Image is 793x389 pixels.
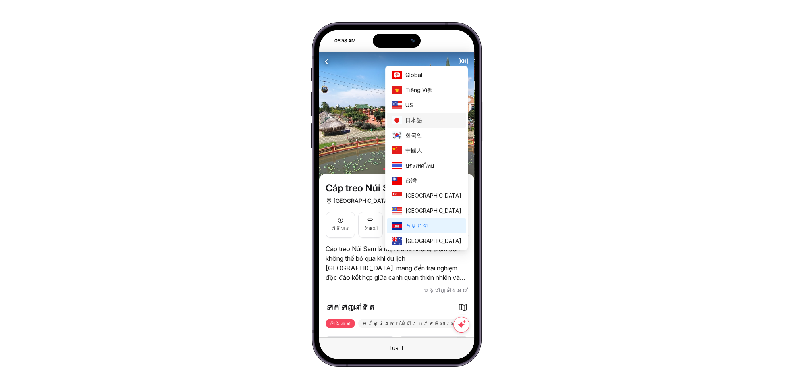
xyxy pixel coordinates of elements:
img: Cambodian [392,222,402,230]
span: ទិសដៅ [363,225,378,233]
button: KH [459,58,468,64]
span: KH [459,58,467,64]
span: Tiếng Việt [405,86,461,94]
span: 日本語 [405,116,461,125]
span: [GEOGRAPHIC_DATA] [405,191,461,200]
img: Taiwanese [392,177,402,185]
p: Cáp treo Núi Sam là một trong những điểm đến không thể bỏ qua khi du lịch [GEOGRAPHIC_DATA], mang... [326,244,468,282]
span: 台灣 [405,176,461,185]
img: Global [392,71,402,79]
img: Malaysian [392,207,402,215]
img: Australian [392,237,402,245]
img: Thai [392,162,402,169]
span: ទាំងអស់ [326,319,355,328]
img: Vietnamese [392,86,402,94]
img: English [392,101,402,109]
span: [GEOGRAPHIC_DATA], [GEOGRAPHIC_DATA] [334,196,449,206]
img: Korean [392,131,402,139]
span: ประเทศไทย [405,161,461,170]
span: ព័ត៌មាន [331,225,350,233]
div: នេះគឺជាធាតុក្លែងក្លាយ។ ដើម្បីផ្លាស់ប្តូរ URL គ្រាន់តែប្រើទីតាំងអត្ថបទក្នុងកម្មវិធីបណ្ដាញនៅលើកំពូល។ [384,343,409,354]
span: ទាក់ទាញនៅជិត [326,302,376,313]
span: បង្ហាញទាំងអស់ [423,285,468,295]
img: Chinese [392,146,402,154]
span: 한국인 [405,131,461,140]
span: [GEOGRAPHIC_DATA] [405,206,461,215]
button: ព័ត៌មាន [326,212,355,238]
button: ទិសដៅ [358,212,383,238]
div: 08:58 AM [320,37,360,44]
img: Singaporean [392,192,402,200]
button: 1 [383,168,388,170]
span: Global [405,71,461,79]
span: US [405,101,461,110]
span: 中國人 [405,146,461,155]
img: Japanese [392,116,402,124]
span: ការស្វែងយល់អំពីប្រវត្តិសាស្ត្រ [358,319,465,328]
span: Cáp treo Núi Sam [326,182,402,194]
span: កម្ពុជា [405,221,461,230]
span: [GEOGRAPHIC_DATA] [405,237,461,245]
